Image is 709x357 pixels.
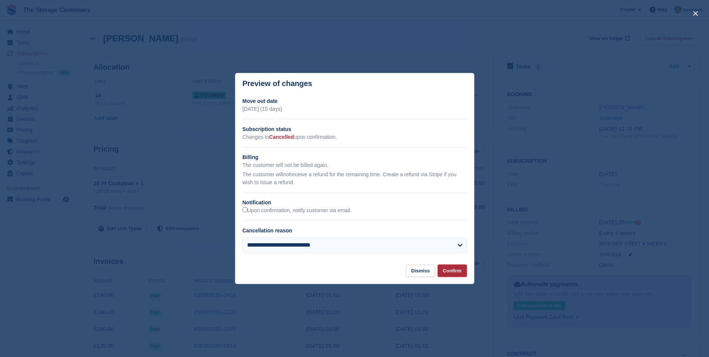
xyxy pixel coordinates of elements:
label: Upon confirmation, notify customer via email. [243,207,352,214]
h2: Billing [243,153,467,161]
button: Dismiss [406,265,435,277]
label: Cancellation reason [243,228,292,234]
p: The customer will not be billed again. [243,161,467,169]
input: Upon confirmation, notify customer via email. [243,207,247,212]
p: Preview of changes [243,79,312,88]
em: not [283,171,290,177]
span: Cancelled [269,134,294,140]
h2: Notification [243,199,467,207]
h2: Move out date [243,97,467,105]
button: Confirm [438,265,467,277]
p: [DATE] (15 days) [243,105,467,113]
p: The customer will receive a refund for the remaining time. Create a refund via Stripe if you wish... [243,171,467,186]
button: close [690,7,702,19]
p: Changes to upon confirmation. [243,133,467,141]
h2: Subscription status [243,125,467,133]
